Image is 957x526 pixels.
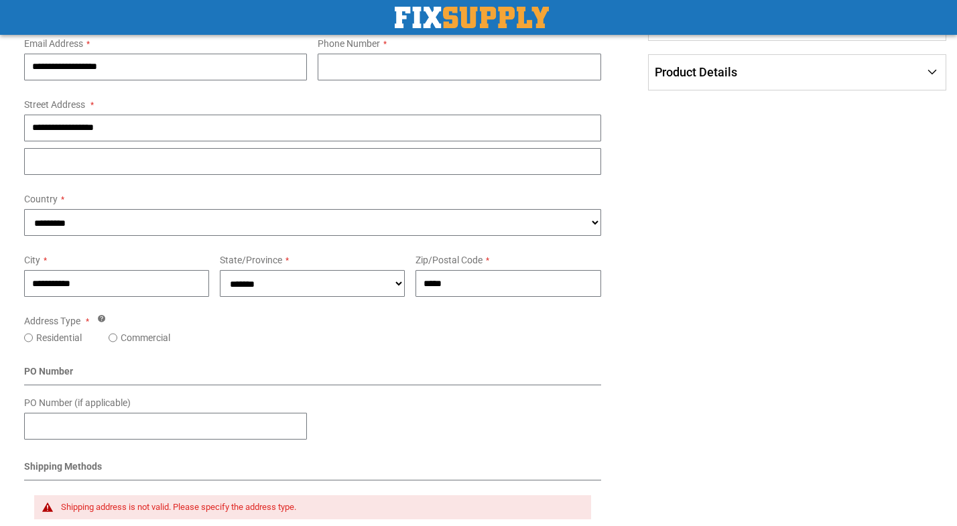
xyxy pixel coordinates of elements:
[416,255,483,265] span: Zip/Postal Code
[24,99,85,110] span: Street Address
[24,255,40,265] span: City
[121,331,170,344] label: Commercial
[395,7,549,28] a: store logo
[24,365,601,385] div: PO Number
[318,38,380,49] span: Phone Number
[24,38,83,49] span: Email Address
[24,316,80,326] span: Address Type
[395,7,549,28] img: Fix Industrial Supply
[24,397,131,408] span: PO Number (if applicable)
[61,502,578,513] div: Shipping address is not valid. Please specify the address type.
[220,255,282,265] span: State/Province
[24,194,58,204] span: Country
[36,331,82,344] label: Residential
[655,65,737,79] span: Product Details
[24,460,601,480] div: Shipping Methods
